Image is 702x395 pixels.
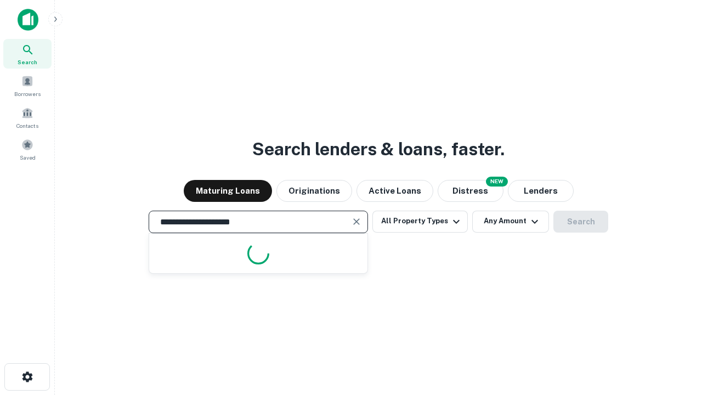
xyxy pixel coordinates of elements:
span: Search [18,58,37,66]
span: Borrowers [14,89,41,98]
button: All Property Types [372,211,468,233]
iframe: Chat Widget [647,307,702,360]
a: Borrowers [3,71,52,100]
button: Originations [276,180,352,202]
button: Any Amount [472,211,549,233]
img: capitalize-icon.png [18,9,38,31]
a: Search [3,39,52,69]
button: Active Loans [356,180,433,202]
span: Contacts [16,121,38,130]
button: Maturing Loans [184,180,272,202]
a: Saved [3,134,52,164]
span: Saved [20,153,36,162]
button: Lenders [508,180,574,202]
h3: Search lenders & loans, faster. [252,136,505,162]
button: Clear [349,214,364,229]
div: NEW [486,177,508,187]
button: Search distressed loans with lien and other non-mortgage details. [438,180,503,202]
a: Contacts [3,103,52,132]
